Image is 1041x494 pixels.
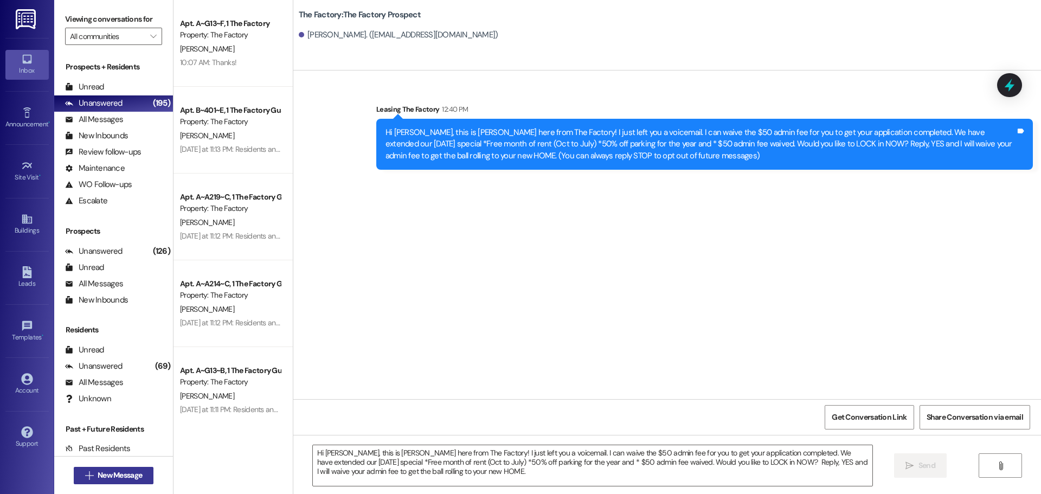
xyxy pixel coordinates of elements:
a: Support [5,423,49,452]
div: [DATE] at 11:13 PM: Residents and Guarantors: All charges are now due. Any balance unpaid for by ... [180,144,645,154]
div: Prospects [54,226,173,237]
div: Unanswered [65,361,123,372]
div: Property: The Factory [180,29,280,41]
div: Past + Future Residents [54,424,173,435]
div: Apt. A~G13~B, 1 The Factory Guarantors [180,365,280,376]
div: Property: The Factory [180,290,280,301]
span: [PERSON_NAME] [180,44,234,54]
div: All Messages [65,278,123,290]
span: [PERSON_NAME] [180,131,234,140]
div: Unread [65,344,104,356]
div: Apt. A~A214~C, 1 The Factory Guarantors [180,278,280,290]
div: Property: The Factory [180,203,280,214]
div: Unanswered [65,246,123,257]
div: (126) [150,243,173,260]
a: Leads [5,263,49,292]
div: (69) [152,358,173,375]
div: [DATE] at 11:11 PM: Residents and Guarantors: All charges are now due. Any balance unpaid for by ... [180,405,643,414]
span: Share Conversation via email [927,412,1023,423]
span: New Message [98,470,142,481]
div: New Inbounds [65,294,128,306]
a: Inbox [5,50,49,79]
div: 12:40 PM [439,104,468,115]
button: Share Conversation via email [920,405,1030,429]
span: [PERSON_NAME] [180,391,234,401]
div: WO Follow-ups [65,179,132,190]
div: Leasing The Factory [376,104,1033,119]
button: Send [894,453,947,478]
div: Hi [PERSON_NAME], this is [PERSON_NAME] here from The Factory! I just left you a voicemail. I can... [385,127,1016,162]
div: (195) [150,95,173,112]
div: Residents [54,324,173,336]
span: Get Conversation Link [832,412,907,423]
div: [DATE] at 11:12 PM: Residents and Guarantors: All charges are now due. Any balance unpaid for by ... [180,318,645,328]
label: Viewing conversations for [65,11,162,28]
div: Unread [65,81,104,93]
div: All Messages [65,114,123,125]
b: The Factory: The Factory Prospect [299,9,421,21]
div: Unread [65,262,104,273]
button: Get Conversation Link [825,405,914,429]
div: [PERSON_NAME]. ([EMAIL_ADDRESS][DOMAIN_NAME]) [299,29,498,41]
i:  [85,471,93,480]
div: Property: The Factory [180,116,280,127]
span: [PERSON_NAME] [180,217,234,227]
span: • [42,332,43,339]
div: Apt. A~A219~C, 1 The Factory Guarantors [180,191,280,203]
span: Send [918,460,935,471]
a: Account [5,370,49,399]
a: Site Visit • [5,157,49,186]
div: Unknown [65,393,111,405]
i:  [150,32,156,41]
div: Review follow-ups [65,146,141,158]
button: New Message [74,467,154,484]
div: Prospects + Residents [54,61,173,73]
span: • [39,172,41,179]
a: Templates • [5,317,49,346]
div: All Messages [65,377,123,388]
input: All communities [70,28,145,45]
i:  [905,461,914,470]
img: ResiDesk Logo [16,9,38,29]
span: [PERSON_NAME] [180,304,234,314]
div: Apt. B~401~E, 1 The Factory Guarantors [180,105,280,116]
div: New Inbounds [65,130,128,142]
div: [DATE] at 11:12 PM: Residents and Guarantors: All charges are now due. Any balance unpaid for by ... [180,231,645,241]
div: Apt. A~G13~F, 1 The Factory [180,18,280,29]
div: Past Residents [65,443,131,454]
div: Escalate [65,195,107,207]
div: Property: The Factory [180,376,280,388]
span: • [48,119,50,126]
i:  [997,461,1005,470]
div: Unanswered [65,98,123,109]
div: 10:07 AM: Thanks! [180,57,236,67]
div: Maintenance [65,163,125,174]
a: Buildings [5,210,49,239]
